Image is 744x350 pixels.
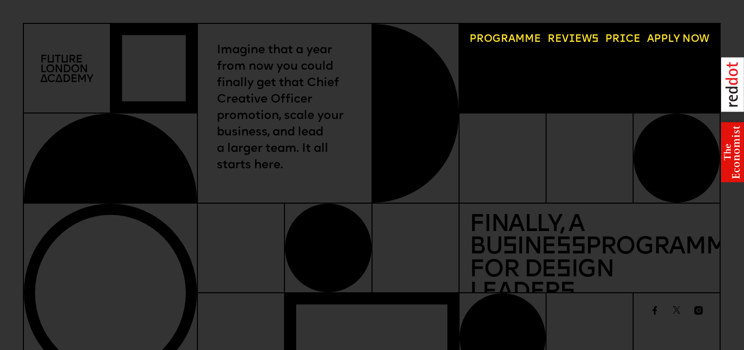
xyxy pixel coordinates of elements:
span: s [502,235,517,259]
span: ss [556,235,585,259]
span: a [508,34,515,44]
p: Imagine that a year from now you could finally get that Chief Creative Officer promotion, scale y... [217,42,353,173]
span: A [647,34,654,44]
a: Programme [465,29,547,49]
a: Price [600,29,646,49]
span: s [560,281,575,305]
a: Apply now [642,29,715,49]
h1: Finally, a Bu ine Programme for De ign Leader [469,214,709,305]
a: Reviews [543,29,604,49]
span: s [556,258,571,282]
